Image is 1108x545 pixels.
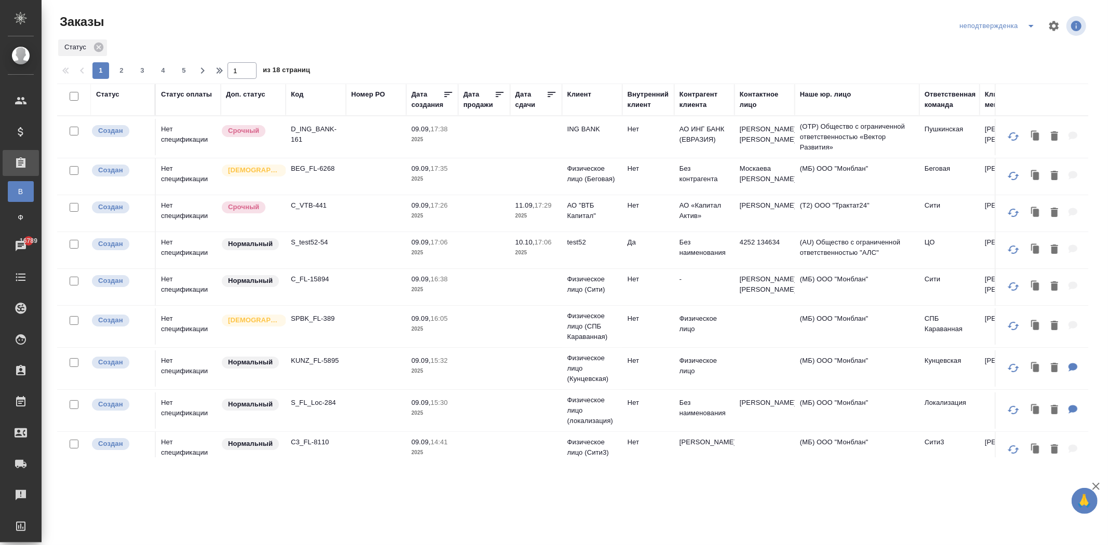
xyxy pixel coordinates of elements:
[228,239,273,249] p: Нормальный
[228,165,280,175] p: [DEMOGRAPHIC_DATA]
[8,181,34,202] a: В
[679,356,729,376] p: Физическое лицо
[134,65,151,76] span: 3
[411,248,453,258] p: 2025
[1026,316,1046,337] button: Клонировать
[14,236,44,246] span: 16789
[156,269,221,305] td: Нет спецификации
[567,274,617,295] p: Физическое лицо (Сити)
[919,232,980,268] td: ЦО
[515,238,535,246] p: 10.10,
[628,356,669,366] p: Нет
[628,237,669,248] p: Да
[925,89,976,110] div: Ответственная команда
[291,89,303,100] div: Код
[795,392,919,429] td: (МБ) ООО "Монблан"
[113,62,130,79] button: 2
[411,438,431,446] p: 09.09,
[679,200,729,221] p: АО «Капитал Актив»
[1026,166,1046,187] button: Клонировать
[795,308,919,345] td: (МБ) ООО "Монблан"
[221,274,281,288] div: Статус по умолчанию для стандартных заказов
[1026,439,1046,460] button: Клонировать
[1001,274,1026,299] button: Обновить
[679,237,729,258] p: Без наименования
[431,201,448,209] p: 17:26
[228,399,273,410] p: Нормальный
[1046,439,1063,460] button: Удалить
[156,119,221,155] td: Нет спецификации
[91,274,150,288] div: Выставляется автоматически при создании заказа
[228,439,273,449] p: Нормальный
[91,437,150,451] div: Выставляется автоматически при создании заказа
[628,163,669,174] p: Нет
[1026,400,1046,421] button: Клонировать
[156,308,221,345] td: Нет спецификации
[431,357,448,364] p: 15:32
[919,432,980,468] td: Сити3
[628,314,669,324] p: Нет
[1026,126,1046,147] button: Клонировать
[1026,202,1046,224] button: Клонировать
[919,195,980,231] td: Сити
[91,398,150,412] div: Выставляется автоматически при создании заказа
[221,356,281,370] div: Статус по умолчанию для стандартных заказов
[431,125,448,133] p: 17:38
[795,350,919,387] td: (МБ) ООО "Монблан"
[679,163,729,184] p: Без контрагента
[431,315,448,322] p: 16:05
[431,438,448,446] p: 14:41
[411,89,443,110] div: Дата создания
[134,62,151,79] button: 3
[628,274,669,284] p: Нет
[8,207,34,228] a: Ф
[411,165,431,172] p: 09.09,
[91,314,150,328] div: Выставляется автоматически при создании заказа
[411,447,453,458] p: 2025
[1026,239,1046,261] button: Клонировать
[679,89,729,110] div: Контрагент клиента
[1046,202,1063,224] button: Удалить
[567,395,617,426] p: Физическое лицо (локализация)
[567,437,617,458] p: Физическое лицо (Сити3)
[156,350,221,387] td: Нет спецификации
[431,275,448,283] p: 16:38
[980,158,1040,195] td: [PERSON_NAME]
[228,315,280,325] p: [DEMOGRAPHIC_DATA]
[567,200,617,221] p: АО "ВТБ Капитал"
[291,356,341,366] p: KUNZ_FL-5895
[91,124,150,138] div: Выставляется автоматически при создании заказа
[156,195,221,231] td: Нет спецификации
[221,200,281,214] div: Выставляется автоматически, если на указанный объем услуг необходимо больше времени в стандартном...
[1076,490,1093,512] span: 🙏
[735,269,795,305] td: [PERSON_NAME] [PERSON_NAME]
[957,18,1042,34] div: split button
[567,89,591,100] div: Клиент
[64,42,90,52] p: Статус
[411,284,453,295] p: 2025
[795,269,919,305] td: (МБ) ООО "Монблан"
[411,201,431,209] p: 09.09,
[411,275,431,283] p: 09.09,
[567,311,617,342] p: Физическое лицо (СПБ Караванная)
[1046,400,1063,421] button: Удалить
[156,432,221,468] td: Нет спецификации
[515,89,546,110] div: Дата сдачи
[980,232,1040,268] td: [PERSON_NAME]
[795,195,919,231] td: (Т2) ООО "Трактат24"
[98,399,123,410] p: Создан
[735,392,795,429] td: [PERSON_NAME]
[291,437,341,447] p: C3_FL-8110
[228,357,273,367] p: Нормальный
[980,350,1040,387] td: [PERSON_NAME]
[535,238,552,246] p: 17:06
[411,324,453,334] p: 2025
[1026,358,1046,379] button: Клонировать
[221,437,281,451] div: Статус по умолчанию для стандартных заказов
[535,201,552,209] p: 17:29
[980,119,1040,155] td: [PERSON_NAME] [PERSON_NAME]
[156,158,221,195] td: Нет спецификации
[291,314,341,324] p: SPBK_FL-389
[567,124,617,134] p: ING BANK
[156,232,221,268] td: Нет спецификации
